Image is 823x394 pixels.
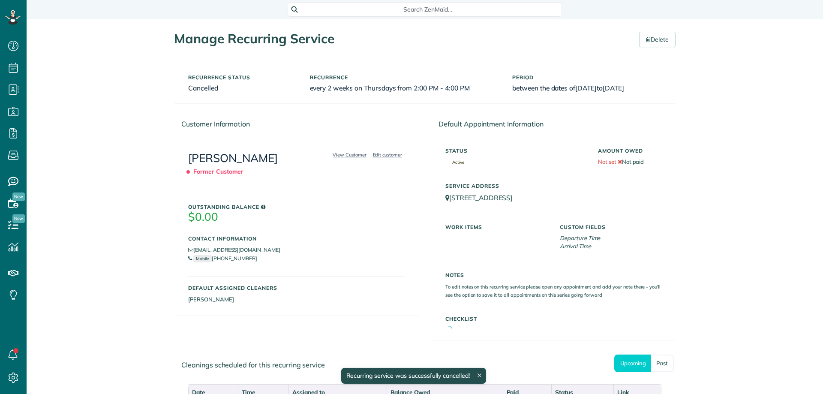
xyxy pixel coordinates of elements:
h5: Service Address [445,183,661,189]
small: To edit notes on this recurring service please open any appointment and add your note there - you... [445,284,661,298]
h6: between the dates of to [512,84,661,92]
a: View Customer [330,151,369,159]
small: Mobile [193,255,212,262]
div: Default Appointment Information [432,112,675,136]
h5: Default Assigned Cleaners [188,285,405,291]
h1: Manage Recurring Service [174,32,626,46]
a: Edit customer [370,151,405,159]
h6: every 2 weeks on Thursdays from 2:00 PM - 4:00 PM [310,84,500,92]
a: Delete [639,32,676,47]
h5: Recurrence status [188,75,297,80]
div: Cleanings scheduled for this recurring service [174,353,675,377]
h5: Work Items [445,224,547,230]
a: Mobile[PHONE_NUMBER] [188,255,257,262]
em: Arrival Time [560,243,591,250]
p: [STREET_ADDRESS] [445,193,661,203]
span: Active [445,160,464,165]
span: Former Customer [188,164,247,179]
h5: Contact Information [188,236,405,241]
h5: Outstanding Balance [188,204,405,210]
span: New [12,214,25,223]
h5: Status [445,148,585,153]
h6: Cancelled [188,84,297,92]
span: New [12,192,25,201]
h5: Notes [445,272,661,278]
a: Upcoming [614,355,651,372]
h5: Checklist [445,316,661,322]
h5: Period [512,75,661,80]
span: [DATE] [603,84,624,92]
h5: Amount Owed [598,148,661,153]
a: Past [651,355,674,372]
li: [EMAIL_ADDRESS][DOMAIN_NAME] [188,246,405,254]
div: Customer Information [174,112,418,136]
li: [PERSON_NAME] [188,295,405,304]
span: [DATE] [575,84,597,92]
div: Not paid [592,144,668,166]
a: [PERSON_NAME] [188,151,278,165]
span: Not set [598,158,616,165]
div: Recurring service was successfully cancelled! [341,368,486,384]
em: Departure Time [560,235,600,241]
h5: Custom Fields [560,224,661,230]
h5: Recurrence [310,75,500,80]
h3: $0.00 [188,211,405,223]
